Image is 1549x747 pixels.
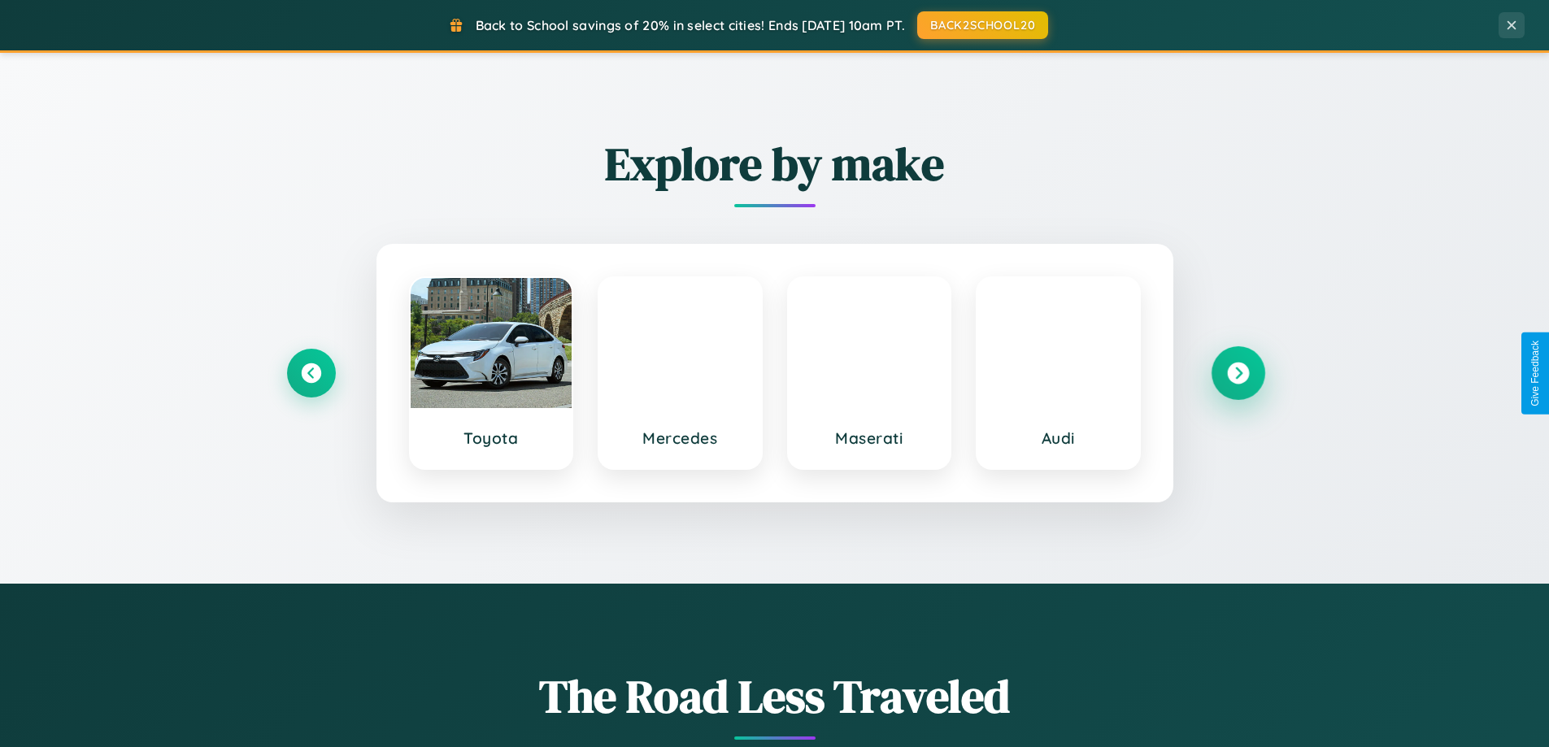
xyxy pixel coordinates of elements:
h3: Maserati [805,428,934,448]
span: Back to School savings of 20% in select cities! Ends [DATE] 10am PT. [476,17,905,33]
h3: Mercedes [616,428,745,448]
button: BACK2SCHOOL20 [917,11,1048,39]
h3: Audi [994,428,1123,448]
h2: Explore by make [287,132,1263,195]
h1: The Road Less Traveled [287,665,1263,727]
div: Give Feedback [1529,341,1541,406]
h3: Toyota [427,428,556,448]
